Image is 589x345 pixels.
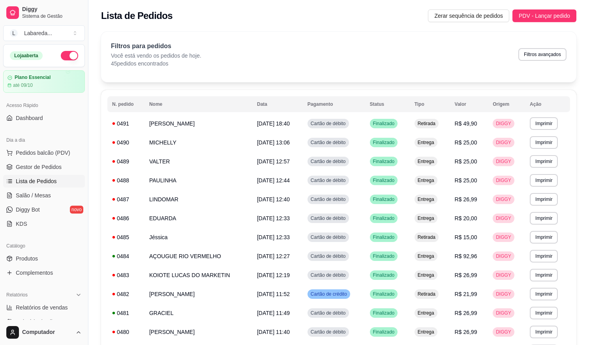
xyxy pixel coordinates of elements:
[16,163,62,171] span: Gestor de Pedidos
[309,120,347,127] span: Cartão de débito
[530,212,558,225] button: Imprimir
[455,272,477,278] span: R$ 26,99
[3,315,85,328] a: Relatório de clientes
[144,96,252,112] th: Nome
[519,11,570,20] span: PDV - Lançar pedido
[494,158,513,165] span: DIGGY
[112,233,140,241] div: 0485
[371,310,396,316] span: Finalizado
[494,291,513,297] span: DIGGY
[455,291,477,297] span: R$ 21,99
[494,329,513,335] span: DIGGY
[309,234,347,240] span: Cartão de débito
[16,177,57,185] span: Lista de Pedidos
[494,253,513,259] span: DIGGY
[111,60,201,67] p: 45 pedidos encontrados
[365,96,410,112] th: Status
[455,139,477,146] span: R$ 25,00
[309,139,347,146] span: Cartão de débito
[112,157,140,165] div: 0489
[144,266,252,285] td: KOIOTE LUCAS DO MARKETIN
[455,177,477,184] span: R$ 25,00
[455,215,477,221] span: R$ 20,00
[144,133,252,152] td: MICHELLY
[309,158,347,165] span: Cartão de débito
[416,329,436,335] span: Entrega
[512,9,576,22] button: PDV - Lançar pedido
[309,253,347,259] span: Cartão de débito
[416,196,436,202] span: Entrega
[371,234,396,240] span: Finalizado
[16,149,70,157] span: Pedidos balcão (PDV)
[416,139,436,146] span: Entrega
[371,196,396,202] span: Finalizado
[10,29,18,37] span: L
[144,171,252,190] td: PAULINHA
[494,215,513,221] span: DIGGY
[16,191,51,199] span: Salão / Mesas
[257,177,290,184] span: [DATE] 12:44
[371,291,396,297] span: Finalizado
[494,272,513,278] span: DIGGY
[15,75,51,81] article: Plano Essencial
[112,195,140,203] div: 0487
[144,247,252,266] td: AÇOUGUE RIO VERMELHO
[309,215,347,221] span: Cartão de débito
[3,112,85,124] a: Dashboard
[112,252,140,260] div: 0484
[371,272,396,278] span: Finalizado
[309,196,347,202] span: Cartão de débito
[309,291,349,297] span: Cartão de crédito
[494,177,513,184] span: DIGGY
[455,329,477,335] span: R$ 26,99
[416,177,436,184] span: Entrega
[416,215,436,221] span: Entrega
[530,174,558,187] button: Imprimir
[416,272,436,278] span: Entrega
[371,120,396,127] span: Finalizado
[455,196,477,202] span: R$ 26,99
[61,51,78,60] button: Alterar Status
[494,234,513,240] span: DIGGY
[494,196,513,202] span: DIGGY
[16,220,27,228] span: KDS
[22,13,82,19] span: Sistema de Gestão
[416,310,436,316] span: Entrega
[530,193,558,206] button: Imprimir
[530,136,558,149] button: Imprimir
[257,291,290,297] span: [DATE] 11:52
[455,253,477,259] span: R$ 92,96
[257,329,290,335] span: [DATE] 11:40
[530,155,558,168] button: Imprimir
[6,292,28,298] span: Relatórios
[530,307,558,319] button: Imprimir
[3,217,85,230] a: KDS
[112,214,140,222] div: 0486
[16,255,38,262] span: Produtos
[309,272,347,278] span: Cartão de débito
[518,48,566,61] button: Filtros avançados
[257,272,290,278] span: [DATE] 12:19
[112,271,140,279] div: 0483
[530,231,558,244] button: Imprimir
[257,253,290,259] span: [DATE] 12:27
[144,190,252,209] td: LINDOMAR
[525,96,570,112] th: Ação
[3,25,85,41] button: Select a team
[416,120,437,127] span: Retirada
[101,9,173,22] h2: Lista de Pedidos
[3,323,85,342] button: Computador
[3,99,85,112] div: Acesso Rápido
[257,234,290,240] span: [DATE] 12:33
[257,215,290,221] span: [DATE] 12:33
[371,329,396,335] span: Finalizado
[24,29,52,37] div: Labareda ...
[16,318,66,326] span: Relatório de clientes
[112,120,140,127] div: 0491
[22,6,82,13] span: Diggy
[3,146,85,159] button: Pedidos balcão (PDV)
[3,252,85,265] a: Produtos
[3,175,85,187] a: Lista de Pedidos
[144,228,252,247] td: Jéssica
[257,196,290,202] span: [DATE] 12:40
